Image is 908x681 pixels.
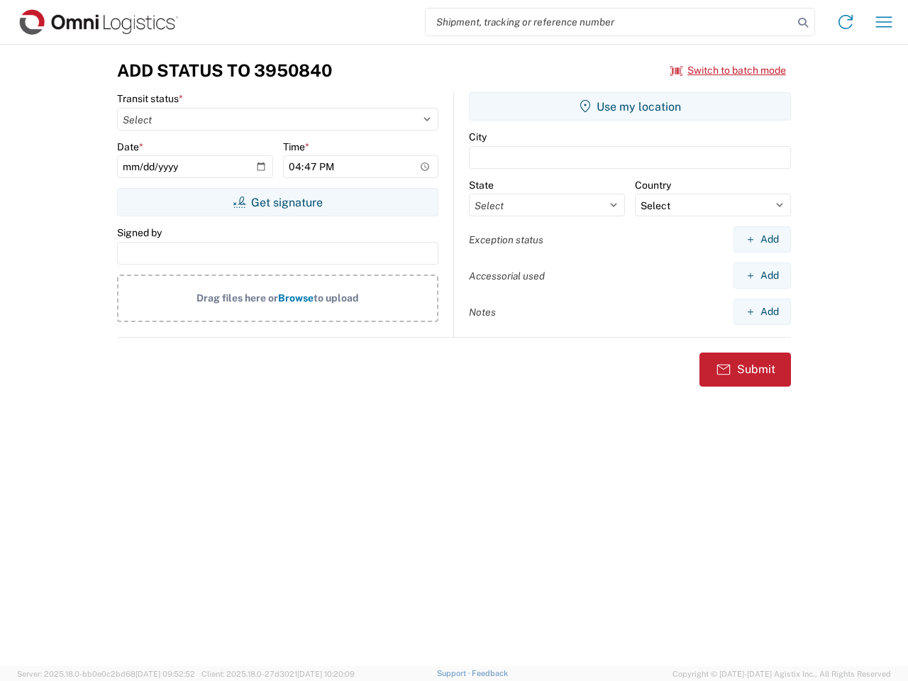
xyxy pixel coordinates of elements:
[469,270,545,282] label: Accessorial used
[135,670,195,678] span: [DATE] 09:52:52
[670,59,786,82] button: Switch to batch mode
[283,140,309,153] label: Time
[117,226,162,239] label: Signed by
[733,226,791,253] button: Add
[733,299,791,325] button: Add
[297,670,355,678] span: [DATE] 10:20:09
[472,669,508,677] a: Feedback
[278,292,314,304] span: Browse
[469,306,496,319] label: Notes
[426,9,793,35] input: Shipment, tracking or reference number
[469,131,487,143] label: City
[469,179,494,192] label: State
[117,188,438,216] button: Get signature
[469,92,791,121] button: Use my location
[117,140,143,153] label: Date
[469,233,543,246] label: Exception status
[699,353,791,387] button: Submit
[314,292,359,304] span: to upload
[196,292,278,304] span: Drag files here or
[201,670,355,678] span: Client: 2025.18.0-27d3021
[733,262,791,289] button: Add
[672,668,891,680] span: Copyright © [DATE]-[DATE] Agistix Inc., All Rights Reserved
[17,670,195,678] span: Server: 2025.18.0-bb0e0c2bd68
[117,60,332,81] h3: Add Status to 3950840
[635,179,671,192] label: Country
[117,92,183,105] label: Transit status
[437,669,472,677] a: Support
